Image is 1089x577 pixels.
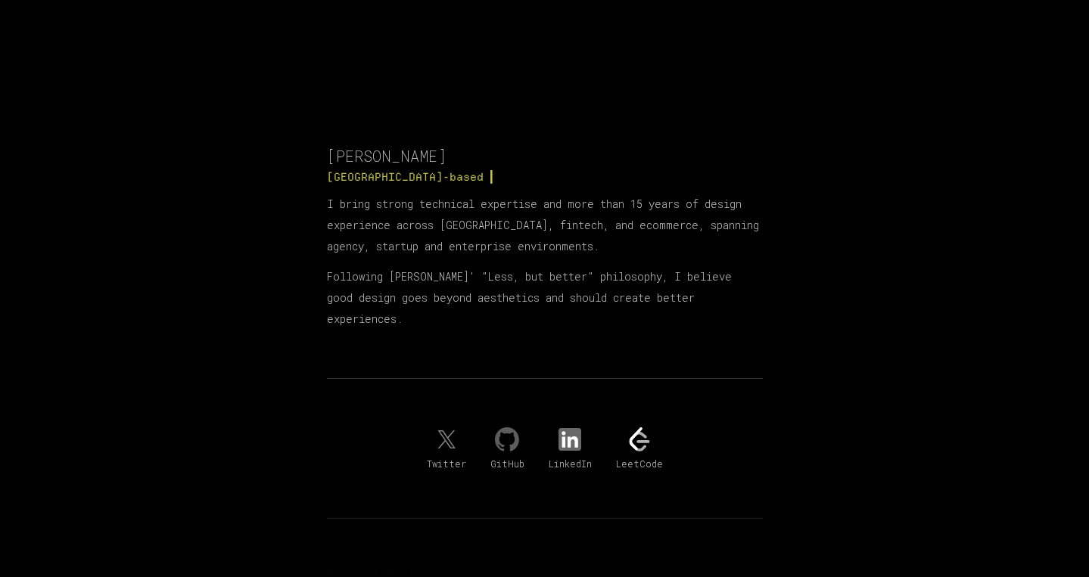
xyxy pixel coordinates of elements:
[327,145,763,166] h1: [PERSON_NAME]
[627,427,652,451] img: LeetCode
[327,194,763,257] p: I bring strong technical expertise and more than 15 years of design experience across [GEOGRAPHIC...
[549,427,592,470] a: LinkedIn
[490,427,524,470] a: GitHub
[495,427,519,451] img: Github
[616,427,663,470] a: LeetCode
[327,266,763,330] p: Following [PERSON_NAME]' "Less, but better" philosophy, I believe good design goes beyond aesthet...
[427,427,466,470] a: Twitter
[558,427,582,451] img: LinkedIn
[327,169,763,185] h2: [GEOGRAPHIC_DATA]-based
[434,427,459,451] img: Twitter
